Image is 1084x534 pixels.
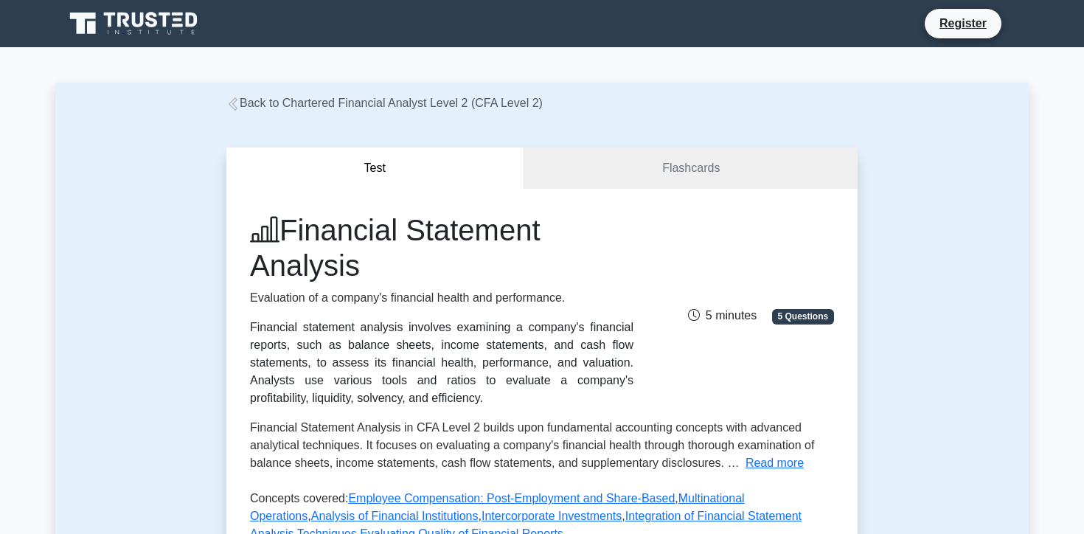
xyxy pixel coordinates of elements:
button: Read more [746,454,804,472]
h1: Financial Statement Analysis [250,212,633,283]
button: Test [226,148,524,190]
span: 5 minutes [688,309,757,322]
a: Employee Compensation: Post-Employment and Share-Based [348,492,675,504]
a: Analysis of Financial Institutions [311,510,479,522]
a: Intercorporate Investments [482,510,622,522]
a: Flashcards [524,148,858,190]
span: Financial Statement Analysis in CFA Level 2 builds upon fundamental accounting concepts with adva... [250,421,814,469]
a: Register [931,14,996,32]
a: Back to Chartered Financial Analyst Level 2 (CFA Level 2) [226,97,543,109]
span: 5 Questions [772,309,834,324]
div: Financial statement analysis involves examining a company's financial reports, such as balance sh... [250,319,633,407]
p: Evaluation of a company's financial health and performance. [250,289,633,307]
